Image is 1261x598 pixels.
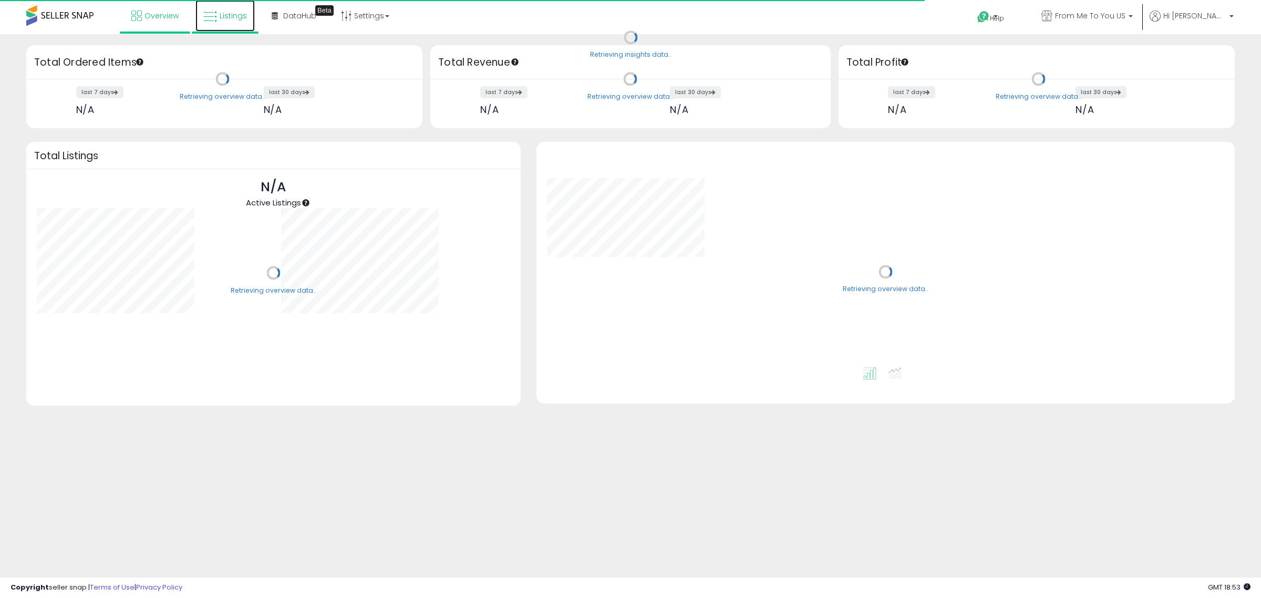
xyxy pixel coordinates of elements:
[220,11,247,21] span: Listings
[283,11,316,21] span: DataHub
[144,11,179,21] span: Overview
[843,285,928,294] div: Retrieving overview data..
[315,5,334,16] div: Tooltip anchor
[990,14,1004,23] span: Help
[969,3,1025,34] a: Help
[1055,11,1125,21] span: From Me To You US
[231,286,316,295] div: Retrieving overview data..
[180,92,265,101] div: Retrieving overview data..
[1150,11,1234,34] a: Hi [PERSON_NAME]
[587,92,673,101] div: Retrieving overview data..
[1163,11,1226,21] span: Hi [PERSON_NAME]
[996,92,1081,101] div: Retrieving overview data..
[977,11,990,24] i: Get Help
